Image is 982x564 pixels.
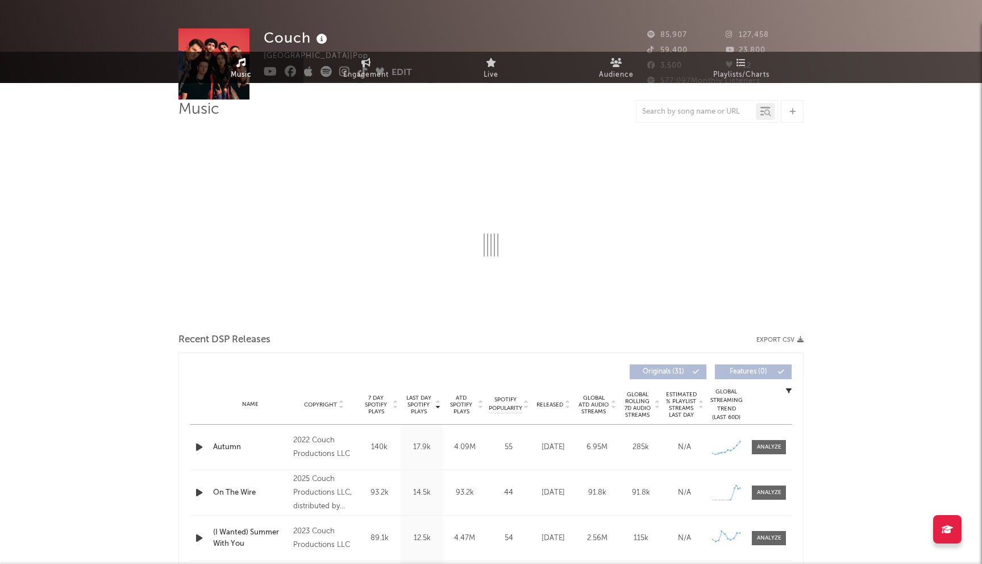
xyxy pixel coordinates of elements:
[715,364,792,379] button: Features(0)
[293,472,355,513] div: 2025 Couch Productions LLC, distributed by Stem
[578,533,616,544] div: 2.56M
[361,487,398,499] div: 93.2k
[637,368,689,375] span: Originals ( 31 )
[293,525,355,552] div: 2023 Couch Productions LLC
[647,31,687,39] span: 85,907
[213,400,288,409] div: Name
[726,31,769,39] span: 127,458
[554,52,679,83] a: Audience
[264,49,381,63] div: [GEOGRAPHIC_DATA] | Pop
[446,442,483,453] div: 4.09M
[428,52,554,83] a: Live
[304,401,337,408] span: Copyright
[722,368,775,375] span: Features ( 0 )
[446,487,483,499] div: 93.2k
[713,68,769,82] span: Playlists/Charts
[264,82,335,99] button: Track
[484,68,498,82] span: Live
[622,533,660,544] div: 115k
[622,391,653,418] span: Global Rolling 7D Audio Streams
[534,442,572,453] div: [DATE]
[756,337,804,343] button: Export CSV
[489,442,529,453] div: 55
[446,395,476,415] span: ATD Spotify Plays
[709,388,743,422] div: Global Streaming Trend (Last 60D)
[343,68,389,82] span: Engagement
[178,333,271,347] span: Recent DSP Releases
[178,52,303,83] a: Music
[679,52,804,83] a: Playlists/Charts
[361,442,398,453] div: 140k
[213,527,288,549] a: (I Wanted) Summer With You
[599,68,634,82] span: Audience
[665,533,704,544] div: N/A
[665,391,697,418] span: Estimated % Playlist Streams Last Day
[303,52,428,83] a: Engagement
[622,487,660,499] div: 91.8k
[726,47,765,54] span: 23,800
[578,487,616,499] div: 91.8k
[213,442,288,453] a: Autumn
[403,442,440,453] div: 17.9k
[536,401,563,408] span: Released
[361,395,391,415] span: 7 Day Spotify Plays
[293,434,355,461] div: 2022 Couch Productions LLC
[403,533,440,544] div: 12.5k
[213,487,288,499] a: On The Wire
[647,47,688,54] span: 59,400
[489,533,529,544] div: 54
[534,533,572,544] div: [DATE]
[636,107,756,117] input: Search by song name or URL
[361,533,398,544] div: 89.1k
[489,487,529,499] div: 44
[534,487,572,499] div: [DATE]
[665,442,704,453] div: N/A
[403,487,440,499] div: 14.5k
[578,395,609,415] span: Global ATD Audio Streams
[578,442,616,453] div: 6.95M
[630,364,706,379] button: Originals(31)
[264,28,330,47] div: Couch
[403,395,434,415] span: Last Day Spotify Plays
[665,487,704,499] div: N/A
[446,533,483,544] div: 4.47M
[622,442,660,453] div: 285k
[489,396,522,413] span: Spotify Popularity
[231,68,252,82] span: Music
